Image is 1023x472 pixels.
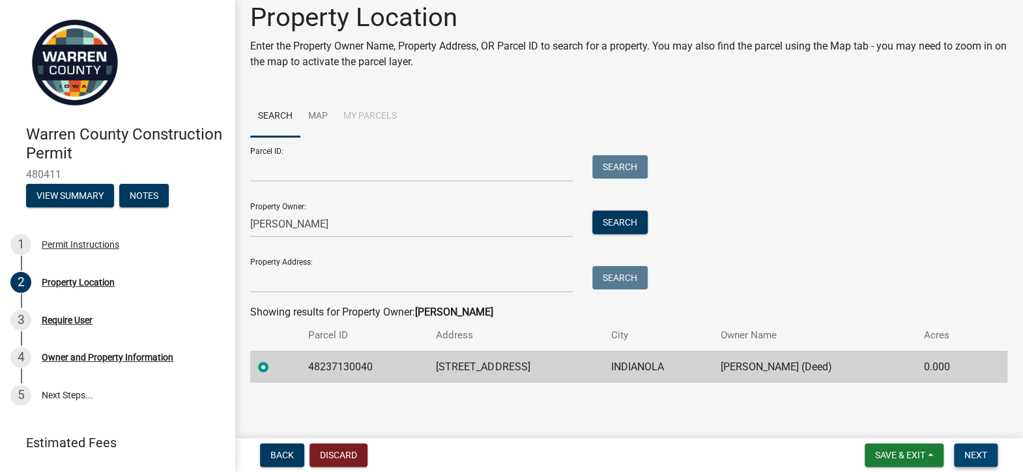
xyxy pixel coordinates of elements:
[10,234,31,255] div: 1
[42,240,119,249] div: Permit Instructions
[915,320,982,351] th: Acres
[954,443,998,467] button: Next
[300,351,429,383] td: 48237130040
[42,278,115,287] div: Property Location
[42,316,93,325] div: Require User
[592,155,648,179] button: Search
[10,430,214,456] a: Estimated Fees
[250,38,1007,70] p: Enter the Property Owner Name, Property Address, OR Parcel ID to search for a property. You may a...
[428,320,603,351] th: Address
[428,351,603,383] td: [STREET_ADDRESS]
[300,320,429,351] th: Parcel ID
[10,272,31,293] div: 2
[42,353,173,362] div: Owner and Property Information
[119,191,169,201] wm-modal-confirm: Notes
[26,168,209,181] span: 480411
[10,385,31,406] div: 5
[26,125,224,163] h4: Warren County Construction Permit
[603,351,713,383] td: INDIANOLA
[875,450,925,460] span: Save & Exit
[713,320,916,351] th: Owner Name
[250,304,1007,320] div: Showing results for Property Owner:
[964,450,987,460] span: Next
[270,450,294,460] span: Back
[713,351,916,383] td: [PERSON_NAME] (Deed)
[26,184,114,207] button: View Summary
[592,211,648,234] button: Search
[300,96,336,138] a: Map
[10,310,31,331] div: 3
[592,266,648,289] button: Search
[260,443,304,467] button: Back
[119,184,169,207] button: Notes
[415,306,493,318] strong: [PERSON_NAME]
[310,443,367,467] button: Discard
[10,347,31,368] div: 4
[26,191,114,201] wm-modal-confirm: Summary
[603,320,713,351] th: City
[865,443,944,467] button: Save & Exit
[250,96,300,138] a: Search
[26,14,124,111] img: Warren County, Iowa
[915,351,982,383] td: 0.000
[250,2,1007,33] h1: Property Location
